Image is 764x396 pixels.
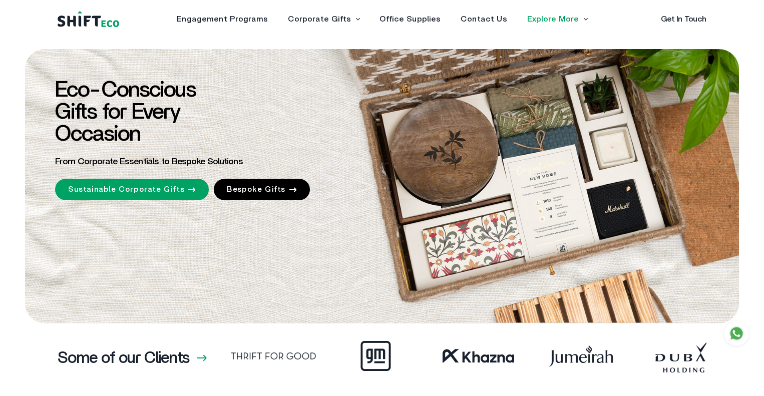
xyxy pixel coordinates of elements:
[177,15,268,23] a: Engagement Programs
[288,15,351,23] a: Corporate Gifts
[527,15,579,23] a: Explore More
[461,15,507,23] a: Contact Us
[213,338,315,373] img: Frame_67.webp
[418,338,521,373] img: Frame_59.webp
[379,15,441,23] a: Office Supplies
[55,179,209,200] a: Sustainable Corporate Gifts
[521,338,623,373] img: Frame_38.webp
[661,15,706,23] a: Get In Touch
[55,79,196,145] span: Eco-Conscious Gifts for Every Occasion
[58,350,189,366] h3: Some of our Clients
[623,338,726,373] img: Frame_41.webp
[214,179,310,200] a: Bespoke Gifts
[315,338,418,373] img: Frame_42.webp
[55,157,243,166] span: From Corporate Essentials to Bespoke Solutions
